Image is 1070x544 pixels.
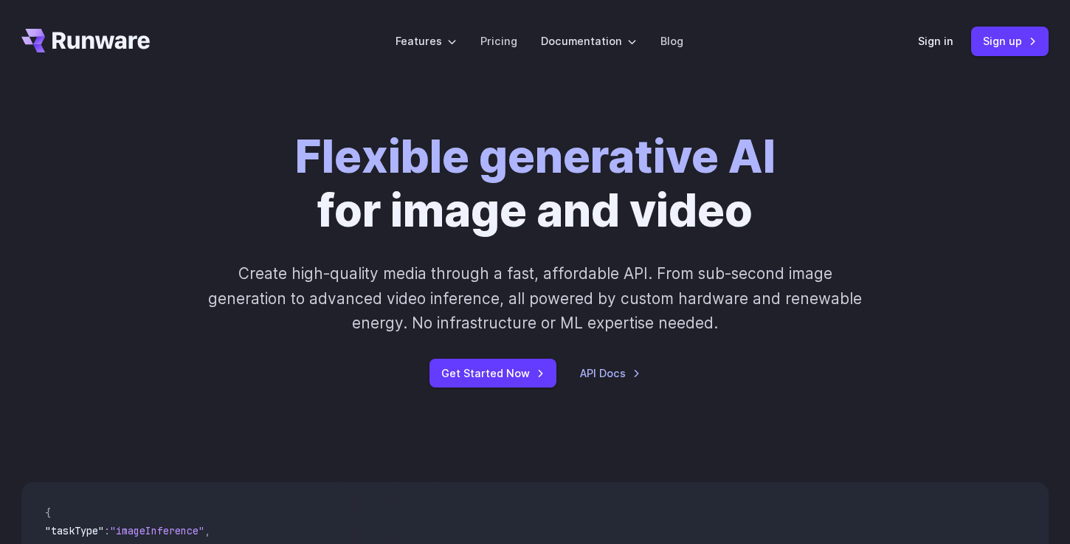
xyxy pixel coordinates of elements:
p: Create high-quality media through a fast, affordable API. From sub-second image generation to adv... [207,261,864,335]
span: , [204,524,210,537]
label: Features [396,32,457,49]
span: : [104,524,110,537]
label: Documentation [541,32,637,49]
h1: for image and video [295,130,776,238]
a: Pricing [480,32,517,49]
span: "taskType" [45,524,104,537]
a: Get Started Now [429,359,556,388]
a: API Docs [580,365,641,382]
a: Sign up [971,27,1049,55]
a: Go to / [21,29,150,52]
span: { [45,506,51,520]
a: Sign in [918,32,953,49]
strong: Flexible generative AI [295,129,776,184]
a: Blog [660,32,683,49]
span: "imageInference" [110,524,204,537]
